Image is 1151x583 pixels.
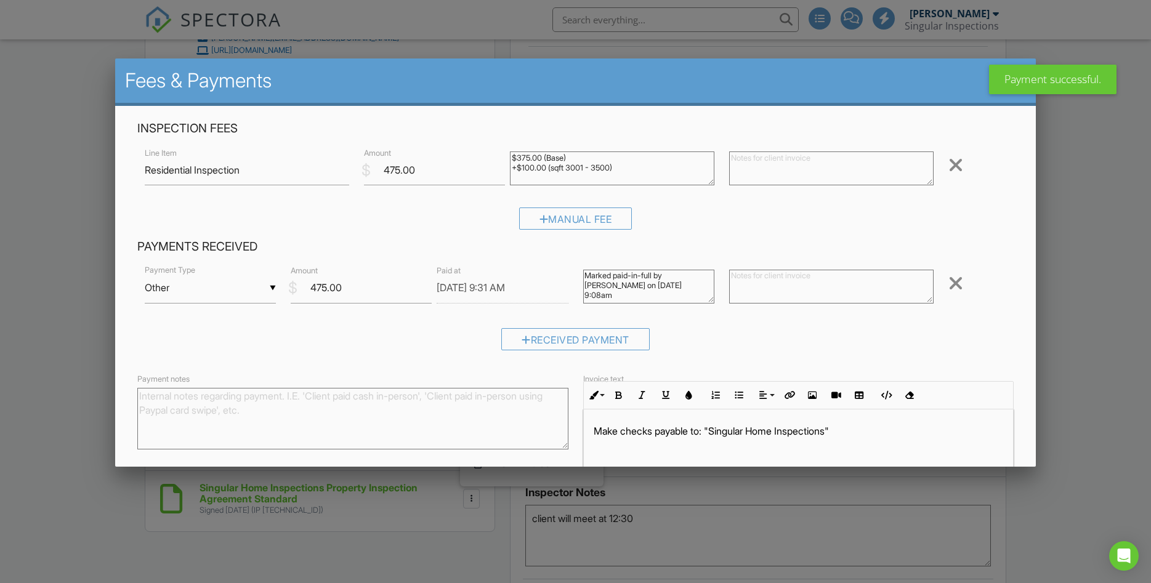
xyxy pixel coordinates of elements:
label: Line Item [145,148,177,159]
button: Insert Link (Ctrl+K) [777,384,801,407]
label: Invoice text [583,374,624,385]
label: Payment notes [137,374,190,385]
label: Paid at [437,265,461,276]
button: Italic (Ctrl+I) [631,384,654,407]
div: Payment successful. [989,65,1117,94]
div: Open Intercom Messenger [1109,541,1139,571]
button: Colors [677,384,701,407]
button: Clear Formatting [897,384,921,407]
div: $ [361,159,371,180]
a: Received Payment [501,336,650,348]
div: Received Payment [501,328,650,350]
h4: Inspection Fees [137,121,1014,137]
button: Insert Table [847,384,871,407]
a: Manual Fee [519,215,632,228]
label: Amount [364,148,391,159]
textarea: $375.00 (Base) +$100.00 (sqft 3001 - 3500) [510,151,714,185]
div: $ [288,278,297,299]
h2: Fees & Payments [125,68,1026,93]
button: Unordered List [727,384,751,407]
button: Inline Style [584,384,607,407]
button: Ordered List [704,384,727,407]
button: Insert Video [824,384,847,407]
textarea: Marked paid-in-full by [PERSON_NAME] on [DATE] 9:08am [583,269,714,303]
label: Payment Type [145,264,195,275]
h4: Payments Received [137,238,1014,254]
div: Manual Fee [519,207,632,229]
button: Underline (Ctrl+U) [654,384,677,407]
label: Amount [291,265,318,276]
button: Bold (Ctrl+B) [607,384,631,407]
button: Code View [874,384,897,407]
p: Make checks payable to: "Singular Home Inspections" [594,424,1004,438]
button: Insert Image (Ctrl+P) [801,384,824,407]
button: Align [754,384,777,407]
